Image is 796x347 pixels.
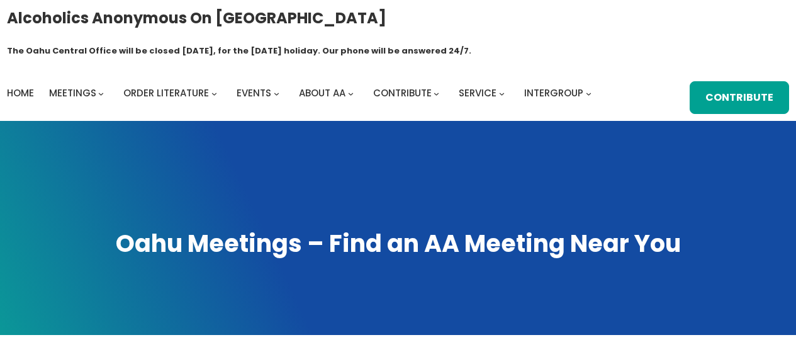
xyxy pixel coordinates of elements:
[459,86,496,100] span: Service
[237,86,271,100] span: Events
[7,84,596,102] nav: Intergroup
[123,86,209,100] span: Order Literature
[7,84,34,102] a: Home
[7,45,471,57] h1: The Oahu Central Office will be closed [DATE], for the [DATE] holiday. Our phone will be answered...
[524,86,583,100] span: Intergroup
[49,84,96,102] a: Meetings
[274,91,279,96] button: Events submenu
[299,86,345,100] span: About AA
[499,91,505,96] button: Service submenu
[373,86,432,100] span: Contribute
[524,84,583,102] a: Intergroup
[237,84,271,102] a: Events
[690,81,789,114] a: Contribute
[98,91,104,96] button: Meetings submenu
[434,91,439,96] button: Contribute submenu
[49,86,96,100] span: Meetings
[586,91,591,96] button: Intergroup submenu
[7,86,34,100] span: Home
[373,84,432,102] a: Contribute
[7,4,386,31] a: Alcoholics Anonymous on [GEOGRAPHIC_DATA]
[13,227,783,260] h1: Oahu Meetings – Find an AA Meeting Near You
[299,84,345,102] a: About AA
[211,91,217,96] button: Order Literature submenu
[459,84,496,102] a: Service
[348,91,354,96] button: About AA submenu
